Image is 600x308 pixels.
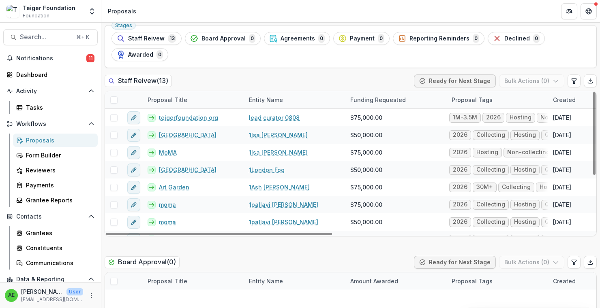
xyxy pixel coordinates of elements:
span: Contacts [16,213,85,220]
div: [DATE] [553,113,571,122]
button: edit [127,198,140,211]
div: Proposal Title [143,277,192,285]
a: Reviewers [13,164,98,177]
span: Activity [16,88,85,95]
button: Edit table settings [568,256,581,269]
a: 1Isa [PERSON_NAME] [249,148,308,157]
div: [DATE] [553,200,571,209]
div: Proposal Title [143,91,244,108]
a: moma [159,200,176,209]
span: Workflows [16,121,85,127]
a: 1pallavi [PERSON_NAME] [249,200,318,209]
span: Stages [115,23,132,28]
a: Grantee Reports [13,193,98,207]
span: Agreements [281,35,315,42]
button: Agreements0 [264,32,330,45]
button: Bulk Actions (0) [499,256,564,269]
div: Proposal Tags [447,277,497,285]
div: Form Builder [26,151,91,159]
div: [DATE] [553,218,571,226]
div: Proposal Tags [447,272,548,290]
button: Awarded0 [111,48,168,61]
div: Amount Awarded [345,277,403,285]
button: Bulk Actions (0) [499,74,564,87]
span: 0 [378,34,384,43]
div: Entity Name [244,277,288,285]
div: Proposal Title [143,272,244,290]
div: Entity Name [244,96,288,104]
div: Proposals [26,136,91,144]
a: moma [159,218,176,226]
img: Teiger Foundation [6,5,19,18]
div: [DATE] [553,166,571,174]
button: Ready for Next Stage [414,256,496,269]
div: Payments [26,181,91,189]
div: Grantees [26,229,91,237]
a: Constituents [13,241,98,255]
a: 1Ash [PERSON_NAME] [249,183,310,191]
span: Board Approval [201,35,246,42]
div: [DATE] [553,148,571,157]
div: Constituents [26,244,91,252]
div: Communications [26,259,91,267]
span: $75,000.00 [350,113,382,122]
button: Open Workflows [3,117,98,130]
div: Reviewers [26,166,91,174]
div: Proposal Tags [447,91,548,108]
a: Proposals [13,134,98,147]
button: Partners [561,3,577,19]
div: Entity Name [244,272,345,290]
h2: Staff Reivew ( 13 ) [105,75,172,87]
span: $50,000.00 [350,131,382,139]
button: Reporting Reminders0 [393,32,484,45]
div: Teiger Foundation [23,4,75,12]
div: Proposal Title [143,96,192,104]
button: Payment0 [333,32,390,45]
div: Funding Requested [345,91,447,108]
button: edit [127,181,140,194]
div: Funding Requested [345,96,411,104]
span: 13 [168,34,176,43]
a: Grantees [13,226,98,240]
a: Dashboard [3,68,98,81]
button: Search... [3,29,98,45]
span: Search... [20,33,71,41]
span: Declined [504,35,530,42]
span: Notifications [16,55,86,62]
button: edit [127,111,140,124]
button: Export table data [584,256,597,269]
button: Staff Reivew13 [111,32,182,45]
span: $75,000.00 [350,148,382,157]
button: Declined0 [488,32,545,45]
button: More [86,291,96,300]
span: 0 [318,34,325,43]
span: 11 [86,54,94,62]
button: Export table data [584,74,597,87]
span: Reporting Reminders [409,35,469,42]
button: Edit table settings [568,74,581,87]
button: Open entity switcher [86,3,98,19]
a: Form Builder [13,149,98,162]
div: Andrea Escobedo [8,293,15,298]
a: teigerfoundation org [159,113,218,122]
div: Entity Name [244,91,345,108]
button: Notifications11 [3,52,98,65]
a: lead curator 0808 [249,113,300,122]
p: User [66,288,83,295]
span: $75,000.00 [350,235,382,244]
div: ⌘ + K [75,33,91,42]
div: Proposal Tags [447,96,497,104]
div: Proposals [108,7,136,15]
button: Open Data & Reporting [3,273,98,286]
span: $75,000.00 [350,200,382,209]
div: [DATE] [553,183,571,191]
div: Amount Awarded [345,272,447,290]
button: Board Approval0 [185,32,261,45]
a: 1Isa [PERSON_NAME] [249,131,308,139]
